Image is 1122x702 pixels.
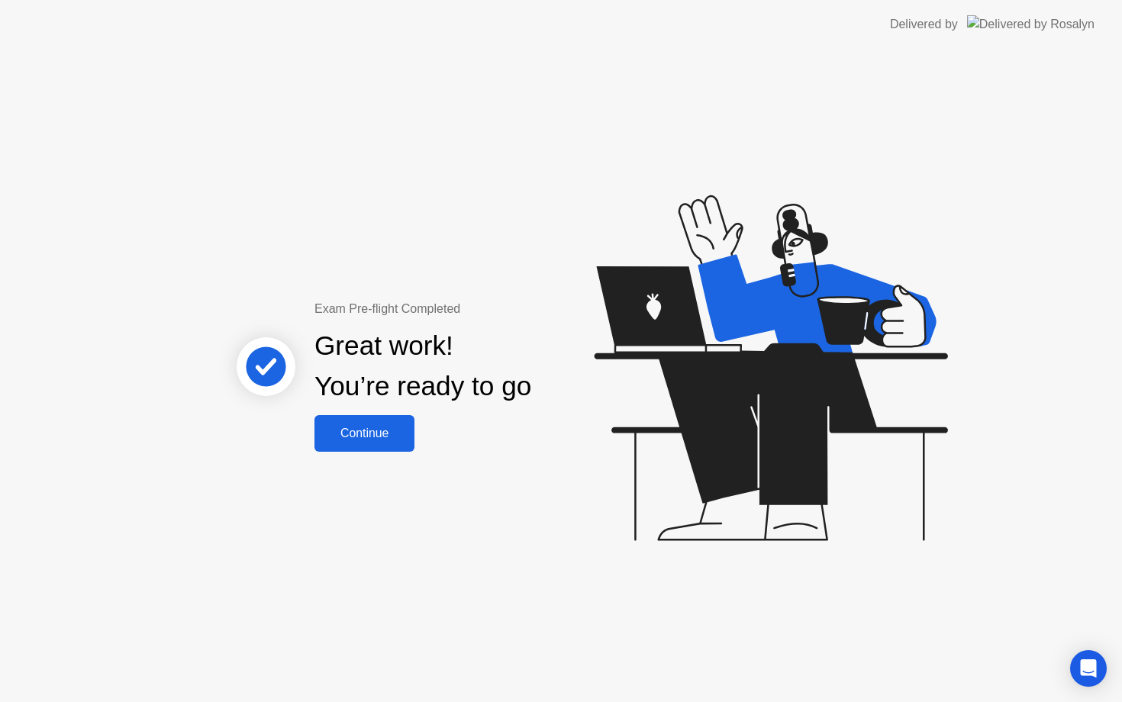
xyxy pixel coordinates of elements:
[319,427,410,440] div: Continue
[314,300,630,318] div: Exam Pre-flight Completed
[314,415,414,452] button: Continue
[1070,650,1107,687] div: Open Intercom Messenger
[967,15,1095,33] img: Delivered by Rosalyn
[314,326,531,407] div: Great work! You’re ready to go
[890,15,958,34] div: Delivered by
